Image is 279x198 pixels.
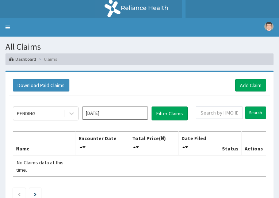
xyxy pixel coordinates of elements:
[17,110,35,117] div: PENDING
[245,107,266,119] input: Search
[9,56,36,62] a: Dashboard
[152,107,188,120] button: Filter Claims
[5,42,274,52] h1: All Claims
[196,107,242,119] input: Search by HMO ID
[235,79,266,91] a: Add Claim
[82,107,148,120] input: Select Month and Year
[13,131,76,156] th: Name
[241,131,266,156] th: Actions
[34,191,37,197] a: Next page
[178,131,219,156] th: Date Filed
[76,131,129,156] th: Encounter Date
[13,79,69,91] button: Download Paid Claims
[219,131,241,156] th: Status
[129,131,179,156] th: Total Price(₦)
[37,56,57,62] li: Claims
[18,191,21,197] a: Previous page
[264,22,274,31] img: User Image
[16,159,64,173] span: No Claims data at this time.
